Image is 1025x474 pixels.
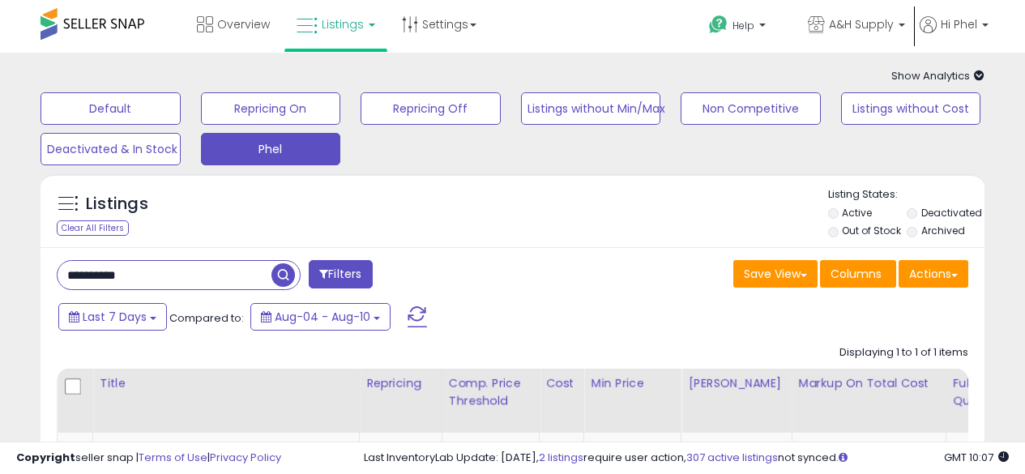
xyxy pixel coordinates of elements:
span: Aug-04 - Aug-10 [275,309,370,325]
button: Columns [820,260,896,288]
div: Cost [546,375,578,392]
div: Displaying 1 to 1 of 1 items [839,345,968,361]
button: Actions [899,260,968,288]
div: Comp. Price Threshold [449,375,532,409]
span: Hi Phel [941,16,977,32]
label: Out of Stock [842,224,901,237]
span: Listings [322,16,364,32]
span: Last 7 Days [83,309,147,325]
div: seller snap | | [16,451,281,466]
button: Listings without Min/Max [521,92,661,125]
div: Title [100,375,352,392]
div: Min Price [591,375,674,392]
button: Save View [733,260,818,288]
button: Repricing Off [361,92,501,125]
label: Deactivated [921,206,982,220]
label: Archived [921,224,965,237]
button: Non Competitive [681,92,821,125]
a: 307 active listings [686,450,778,465]
div: Clear All Filters [57,220,129,236]
button: Listings without Cost [841,92,981,125]
span: Help [732,19,754,32]
a: Help [696,2,793,53]
button: Deactivated & In Stock [41,133,181,165]
a: Privacy Policy [210,450,281,465]
button: Repricing On [201,92,341,125]
a: Terms of Use [139,450,207,465]
strong: Copyright [16,450,75,465]
span: A&H Supply [829,16,894,32]
p: Listing States: [828,187,984,203]
div: Markup on Total Cost [799,375,939,392]
span: Show Analytics [891,68,984,83]
div: Repricing [366,375,435,392]
span: Compared to: [169,310,244,326]
i: Get Help [708,15,728,35]
button: Filters [309,260,372,288]
div: [PERSON_NAME] [688,375,784,392]
label: Active [842,206,872,220]
h5: Listings [86,193,148,216]
a: Hi Phel [920,16,989,53]
span: 2025-08-18 10:07 GMT [944,450,1009,465]
th: The percentage added to the cost of goods (COGS) that forms the calculator for Min & Max prices. [792,369,946,433]
button: Aug-04 - Aug-10 [250,303,391,331]
a: 2 listings [539,450,583,465]
button: Last 7 Days [58,303,167,331]
div: Fulfillable Quantity [953,375,1009,409]
span: Columns [831,266,882,282]
button: Default [41,92,181,125]
div: Last InventoryLab Update: [DATE], require user action, not synced. [364,451,1009,466]
button: Phel [201,133,341,165]
span: Overview [217,16,270,32]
